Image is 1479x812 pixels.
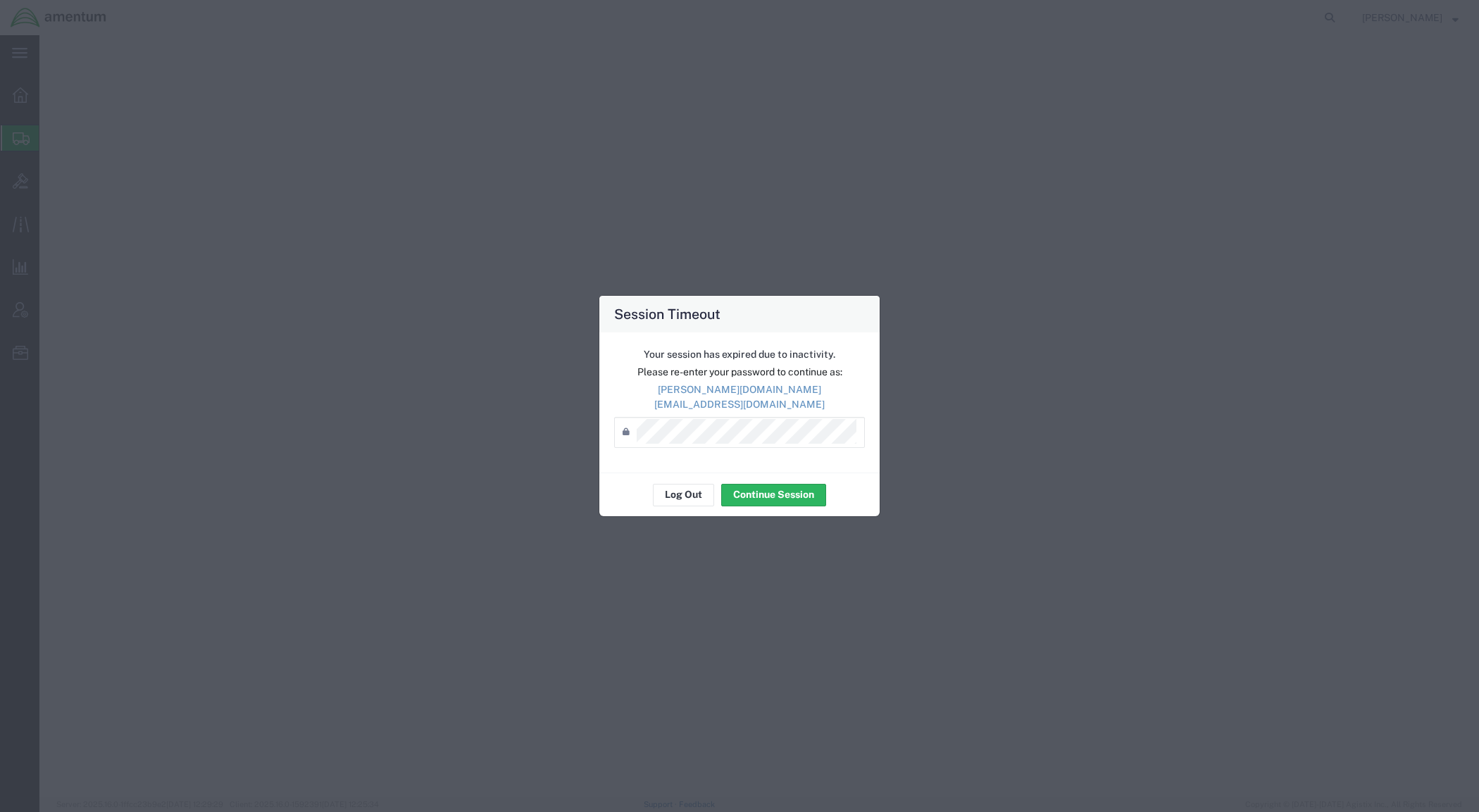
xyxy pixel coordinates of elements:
p: [PERSON_NAME][DOMAIN_NAME][EMAIL_ADDRESS][DOMAIN_NAME] [614,382,865,412]
p: Please re-enter your password to continue as: [614,365,865,380]
button: Log Out [653,484,714,506]
h4: Session Timeout [614,304,720,324]
p: Your session has expired due to inactivity. [614,347,865,362]
button: Continue Session [721,484,826,506]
